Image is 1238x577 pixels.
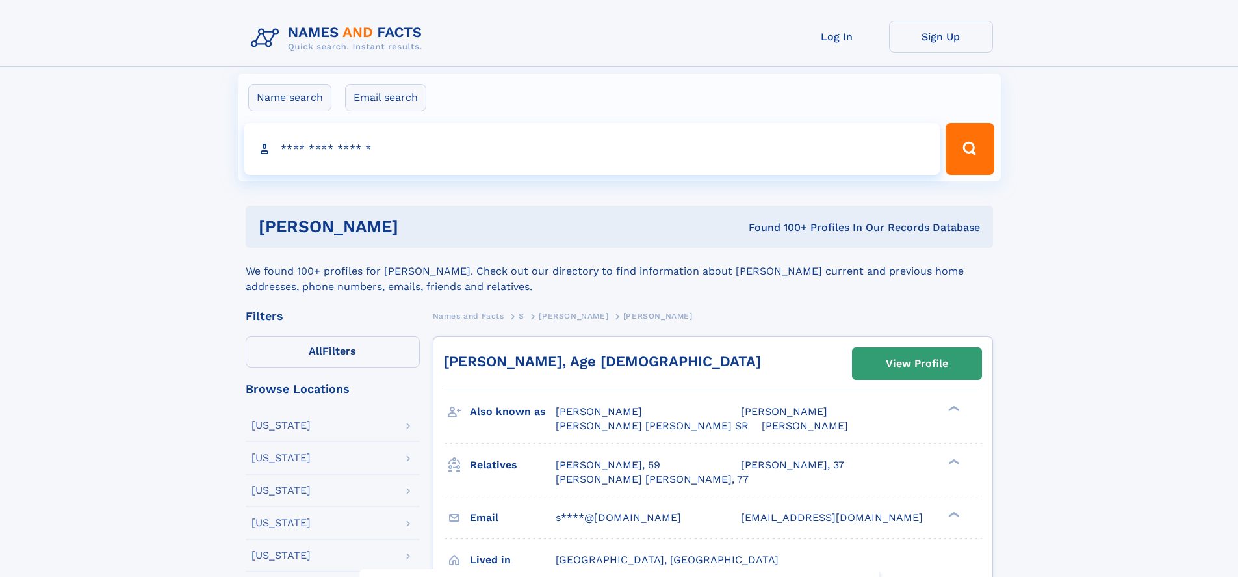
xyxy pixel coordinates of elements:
[853,348,981,379] a: View Profile
[785,21,889,53] a: Log In
[470,454,556,476] h3: Relatives
[246,310,420,322] div: Filters
[886,349,948,379] div: View Profile
[556,472,749,487] a: [PERSON_NAME] [PERSON_NAME], 77
[741,511,923,524] span: [EMAIL_ADDRESS][DOMAIN_NAME]
[945,457,961,466] div: ❯
[741,405,827,418] span: [PERSON_NAME]
[433,308,504,324] a: Names and Facts
[762,420,848,432] span: [PERSON_NAME]
[345,84,426,111] label: Email search
[246,21,433,56] img: Logo Names and Facts
[556,554,779,566] span: [GEOGRAPHIC_DATA], [GEOGRAPHIC_DATA]
[244,123,940,175] input: search input
[251,485,311,496] div: [US_STATE]
[946,123,994,175] button: Search Button
[470,549,556,571] h3: Lived in
[259,219,574,235] h1: [PERSON_NAME]
[539,312,608,321] span: [PERSON_NAME]
[470,401,556,423] h3: Also known as
[945,510,961,518] div: ❯
[246,383,420,395] div: Browse Locations
[519,308,524,324] a: S
[444,353,761,369] a: [PERSON_NAME], Age [DEMOGRAPHIC_DATA]
[246,248,993,295] div: We found 100+ profiles for [PERSON_NAME]. Check out our directory to find information about [PERS...
[741,458,844,472] a: [PERSON_NAME], 37
[246,336,420,368] label: Filters
[556,405,642,418] span: [PERSON_NAME]
[470,507,556,529] h3: Email
[251,518,311,528] div: [US_STATE]
[573,221,980,235] div: Found 100+ Profiles In Our Records Database
[251,550,311,561] div: [US_STATE]
[556,458,660,472] a: [PERSON_NAME], 59
[309,345,322,357] span: All
[519,312,524,321] span: S
[251,453,311,463] div: [US_STATE]
[251,420,311,431] div: [US_STATE]
[539,308,608,324] a: [PERSON_NAME]
[945,405,961,413] div: ❯
[623,312,693,321] span: [PERSON_NAME]
[556,420,749,432] span: [PERSON_NAME] [PERSON_NAME] SR
[889,21,993,53] a: Sign Up
[248,84,331,111] label: Name search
